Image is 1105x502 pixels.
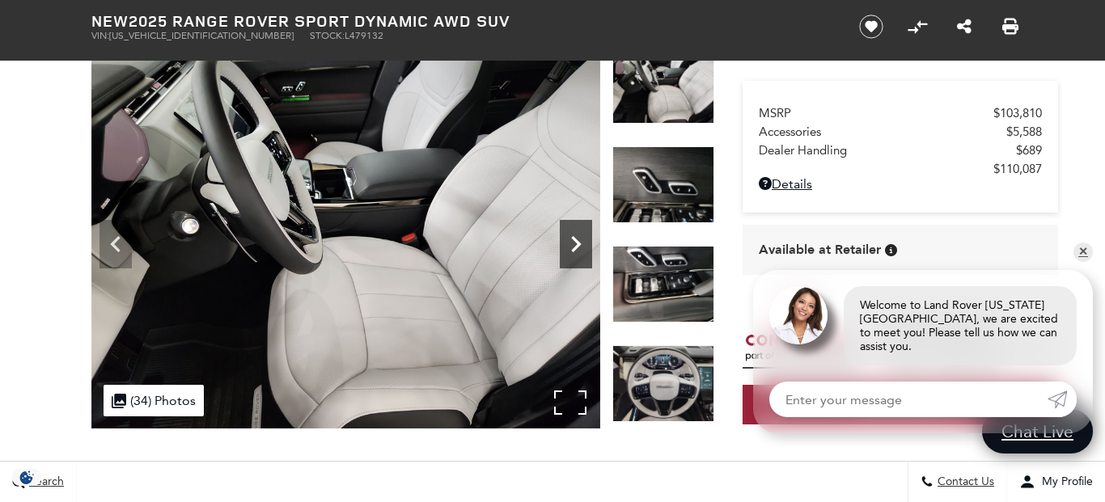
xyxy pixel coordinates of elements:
span: VIN: [91,30,109,41]
img: Agent profile photo [769,286,828,344]
div: Previous [99,220,132,268]
strong: New [91,10,129,32]
span: $5,588 [1006,124,1042,139]
span: L479132 [345,30,383,41]
button: Open user profile menu [1007,462,1105,502]
img: Opt-Out Icon [8,469,45,486]
div: Welcome to Land Rover [US_STATE][GEOGRAPHIC_DATA], we are excited to meet you! Please tell us how... [844,286,1077,365]
span: Dealer Handling [759,143,1016,158]
img: New 2025 Varesine Blue Land Rover Dynamic image 18 [612,246,714,323]
a: Accessories $5,588 [759,124,1042,139]
span: $103,810 [993,106,1042,120]
section: Click to Open Cookie Consent Modal [8,469,45,486]
span: $110,087 [993,162,1042,176]
span: MSRP [759,106,993,120]
a: Details [759,176,1042,192]
h1: 2025 Range Rover Sport Dynamic AWD SUV [91,12,832,30]
img: New 2025 Varesine Blue Land Rover Dynamic image 16 [91,47,600,428]
a: Submit [1048,382,1077,417]
span: Accessories [759,124,1006,139]
img: New 2025 Varesine Blue Land Rover Dynamic image 16 [612,47,714,124]
button: Compare Vehicle [905,15,929,39]
a: Share this New 2025 Range Rover Sport Dynamic AWD SUV [957,17,972,36]
div: (34) Photos [104,385,204,416]
span: [US_VEHICLE_IDENTIFICATION_NUMBER] [109,30,294,41]
button: Save vehicle [853,14,889,40]
div: Next [560,220,592,268]
span: $689 [1016,143,1042,158]
span: Stock: [310,30,345,41]
a: Print this New 2025 Range Rover Sport Dynamic AWD SUV [1002,17,1018,36]
img: New 2025 Varesine Blue Land Rover Dynamic image 17 [612,146,714,223]
a: Start Your Deal [743,385,1058,427]
div: Vehicle is in stock and ready for immediate delivery. Due to demand, availability is subject to c... [885,244,897,256]
a: MSRP $103,810 [759,106,1042,120]
a: Dealer Handling $689 [759,143,1042,158]
a: $110,087 [759,162,1042,176]
input: Enter your message [769,382,1048,417]
img: New 2025 Varesine Blue Land Rover Dynamic image 19 [612,345,714,422]
span: My Profile [1035,475,1093,489]
span: Available at Retailer [759,241,881,259]
span: Contact Us [934,475,994,489]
